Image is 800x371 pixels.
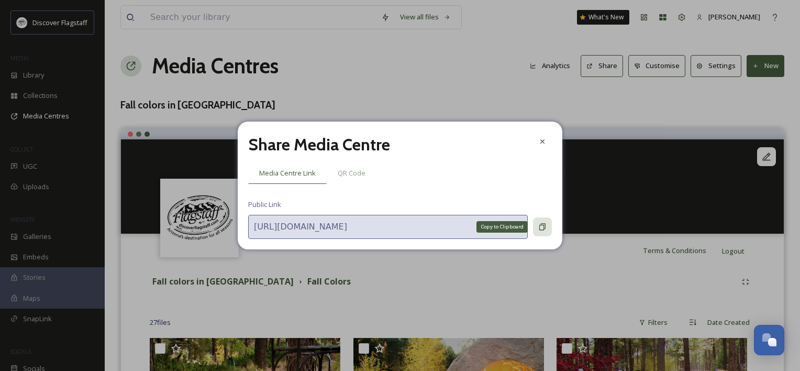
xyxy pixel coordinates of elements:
button: Open Chat [754,325,784,355]
h2: Share Media Centre [248,132,390,157]
div: Copy to Clipboard [476,221,528,233]
span: Public Link [248,200,281,210]
span: Media Centre Link [259,168,316,178]
span: QR Code [338,168,365,178]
